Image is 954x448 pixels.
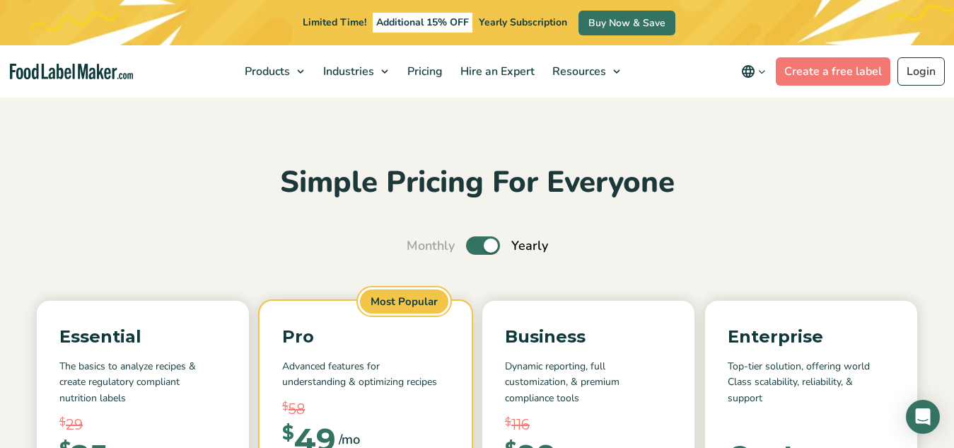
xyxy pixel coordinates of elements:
a: Resources [544,45,627,98]
a: Pricing [399,45,448,98]
span: $ [282,424,294,442]
span: 29 [66,414,83,435]
a: Industries [315,45,395,98]
div: Open Intercom Messenger [906,400,940,434]
span: 116 [511,414,530,435]
span: Hire an Expert [456,64,536,79]
p: Business [505,323,672,350]
span: Yearly Subscription [479,16,567,29]
span: Yearly [511,236,548,255]
span: Most Popular [358,287,450,316]
span: Monthly [407,236,455,255]
a: Create a free label [776,57,890,86]
p: Enterprise [728,323,895,350]
p: Top-tier solution, offering world Class scalability, reliability, & support [728,359,895,406]
h2: Simple Pricing For Everyone [11,163,943,202]
span: Additional 15% OFF [373,13,472,33]
p: The basics to analyze recipes & create regulatory compliant nutrition labels [59,359,226,406]
p: Pro [282,323,449,350]
a: Hire an Expert [452,45,540,98]
span: $ [282,398,289,415]
span: Limited Time! [303,16,366,29]
span: 58 [289,398,305,420]
span: $ [59,414,66,430]
span: Products [240,64,291,79]
label: Toggle [466,236,500,255]
a: Buy Now & Save [578,11,675,35]
a: Login [897,57,945,86]
p: Advanced features for understanding & optimizing recipes [282,359,449,391]
p: Dynamic reporting, full customization, & premium compliance tools [505,359,672,406]
a: Products [236,45,311,98]
span: Resources [548,64,607,79]
p: Essential [59,323,226,350]
span: Pricing [403,64,444,79]
span: Industries [319,64,376,79]
span: $ [505,414,511,430]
